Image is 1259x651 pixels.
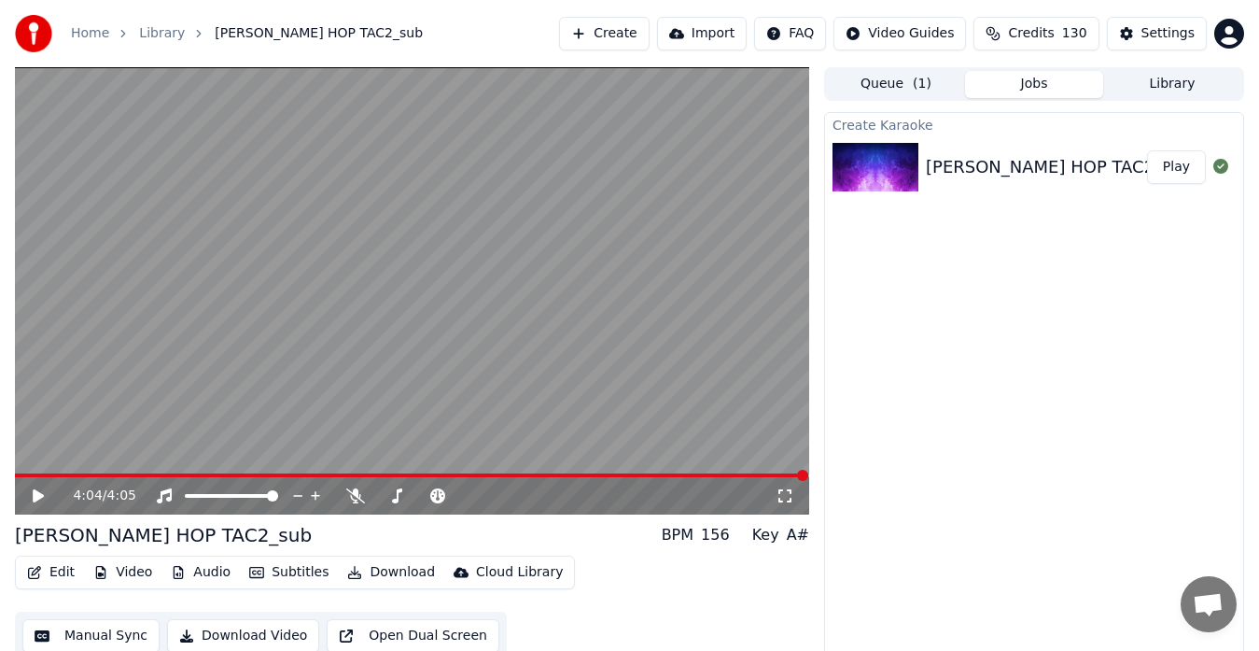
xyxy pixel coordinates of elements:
button: Video Guides [833,17,966,50]
div: / [73,487,118,505]
div: Cloud Library [476,563,563,582]
img: youka [15,15,52,52]
div: Key [752,524,779,546]
button: Edit [20,559,82,586]
button: Create [559,17,650,50]
button: Settings [1107,17,1207,50]
button: Credits130 [973,17,1098,50]
nav: breadcrumb [71,24,423,43]
button: Download [340,559,442,586]
a: Library [139,24,185,43]
span: [PERSON_NAME] HOP TAC2_sub [215,24,423,43]
span: 4:04 [73,487,102,505]
a: Home [71,24,109,43]
button: Video [86,559,160,586]
button: Audio [163,559,238,586]
span: 130 [1062,24,1087,43]
a: Open chat [1181,576,1237,632]
button: Library [1103,71,1241,98]
button: Subtitles [242,559,336,586]
div: [PERSON_NAME] HOP TAC2_sub [15,522,312,548]
span: ( 1 ) [913,75,931,93]
button: Play [1147,150,1206,184]
button: Import [657,17,747,50]
div: Create Karaoke [825,113,1243,135]
div: Settings [1141,24,1195,43]
button: Jobs [965,71,1103,98]
span: 4:05 [107,487,136,505]
div: BPM [662,524,693,546]
div: A# [787,524,809,546]
button: Queue [827,71,965,98]
div: [PERSON_NAME] HOP TAC2_sub [926,154,1193,180]
button: FAQ [754,17,826,50]
span: Credits [1008,24,1054,43]
div: 156 [701,524,730,546]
